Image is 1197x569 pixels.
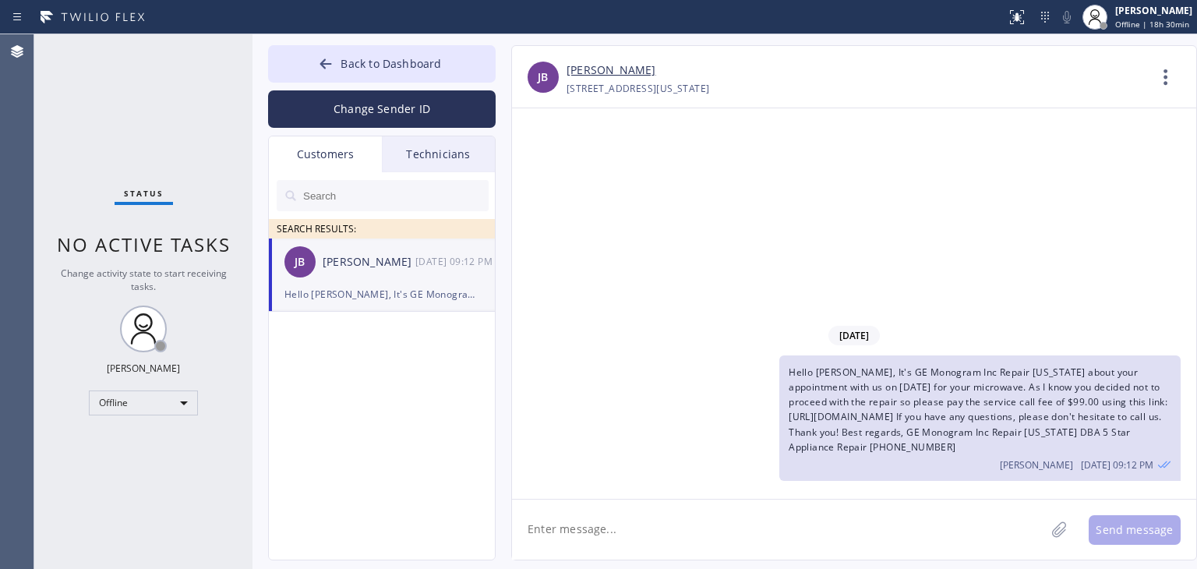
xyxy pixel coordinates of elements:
[789,366,1167,454] span: Hello [PERSON_NAME], It's GE Monogram Inc Repair [US_STATE] about your appointment with us on [DA...
[567,62,655,80] a: [PERSON_NAME]
[284,285,479,303] div: Hello [PERSON_NAME], It's GE Monogram Inc Repair [US_STATE] about your appointment with us on [DA...
[567,80,709,97] div: [STREET_ADDRESS][US_STATE]
[57,231,231,257] span: No active tasks
[107,362,180,375] div: [PERSON_NAME]
[268,90,496,128] button: Change Sender ID
[828,326,880,345] span: [DATE]
[779,355,1181,481] div: 10/08/2025 9:12 AM
[269,136,382,172] div: Customers
[1081,458,1153,472] span: [DATE] 09:12 PM
[323,253,415,271] div: [PERSON_NAME]
[1115,19,1189,30] span: Offline | 18h 30min
[382,136,495,172] div: Technicians
[295,253,305,271] span: JB
[1089,515,1181,545] button: Send message
[415,253,496,270] div: 10/08/2025 9:12 AM
[1000,458,1073,472] span: [PERSON_NAME]
[302,180,489,211] input: Search
[277,222,356,235] span: SEARCH RESULTS:
[538,69,548,87] span: JB
[89,391,198,415] div: Offline
[61,267,227,293] span: Change activity state to start receiving tasks.
[268,45,496,83] button: Back to Dashboard
[1115,4,1192,17] div: [PERSON_NAME]
[1056,6,1078,28] button: Mute
[341,56,441,71] span: Back to Dashboard
[124,188,164,199] span: Status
